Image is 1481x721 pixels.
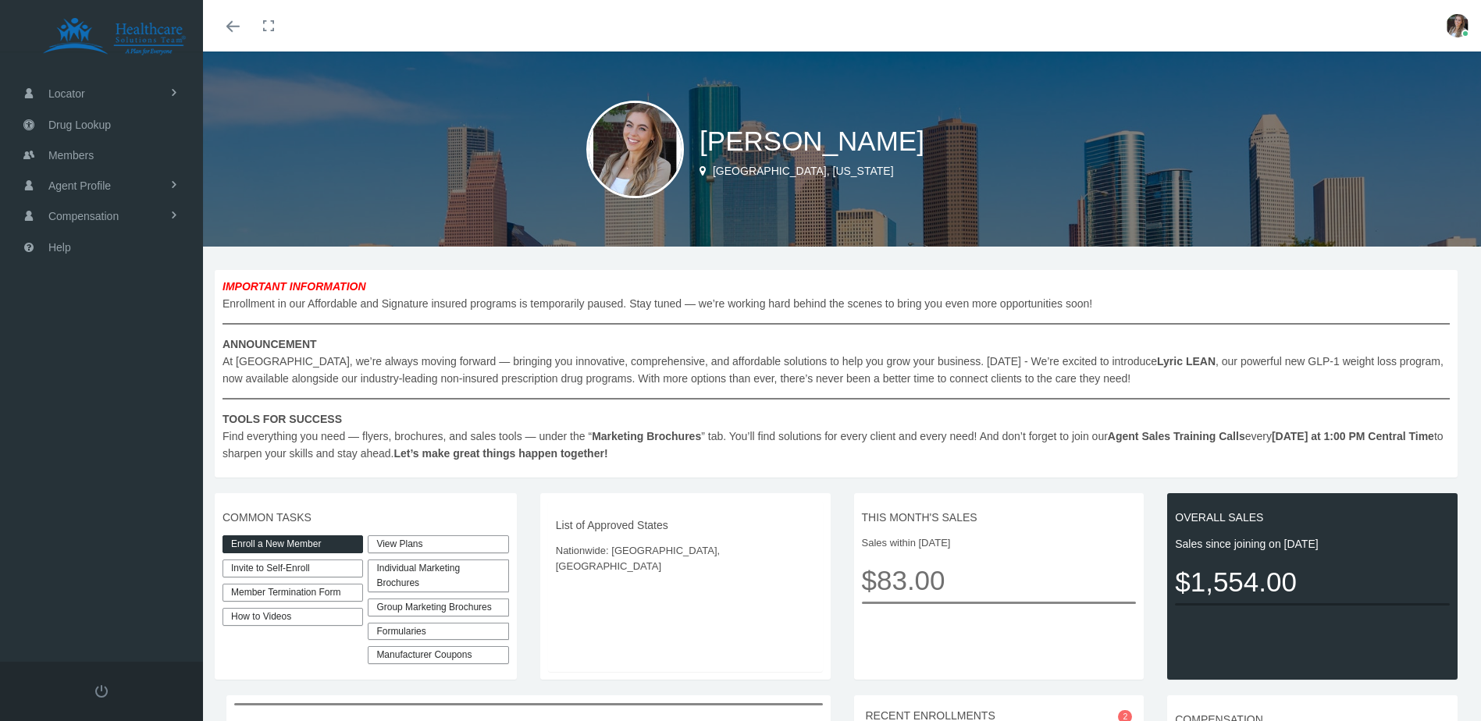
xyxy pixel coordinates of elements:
img: S_Profile_Picture_14122.JPG [1446,14,1469,37]
span: Locator [48,79,85,108]
a: Invite to Self-Enroll [223,559,363,577]
span: Sales within [DATE] [862,535,1137,551]
span: COMMON TASKS [223,509,509,526]
span: Compensation [48,201,119,231]
span: [GEOGRAPHIC_DATA], [US_STATE] [713,165,894,177]
b: Agent Sales Training Calls [1108,430,1245,442]
b: [DATE] at 1:00 PM Central Time [1272,430,1434,442]
a: View Plans [368,535,508,553]
span: OVERALL SALES [1175,509,1450,526]
span: Drug Lookup [48,110,111,140]
a: Manufacturer Coupons [368,646,508,664]
span: Help [48,233,71,262]
a: Member Termination Form [223,584,363,602]
b: ANNOUNCEMENT [223,338,317,350]
span: List of Approved States [556,517,815,534]
div: Individual Marketing Brochures [368,559,508,592]
b: Lyric LEAN [1157,355,1216,368]
span: Sales since joining on [DATE] [1175,535,1450,552]
span: Enrollment in our Affordable and Signature insured programs is temporarily paused. Stay tuned — w... [223,278,1450,462]
span: Nationwide: [GEOGRAPHIC_DATA], [GEOGRAPHIC_DATA] [556,543,815,575]
div: Formularies [368,623,508,641]
div: Group Marketing Brochures [368,598,508,616]
span: THIS MONTH'S SALES [862,509,1137,526]
a: Enroll a New Member [223,535,363,553]
b: TOOLS FOR SUCCESS [223,413,342,425]
b: Marketing Brochures [592,430,701,442]
img: S_Profile_Picture_14122.JPG [586,101,684,198]
img: HEALTHCARE SOLUTIONS TEAM, LLC [20,17,208,56]
span: Agent Profile [48,171,111,201]
b: Let’s make great things happen together! [393,447,607,460]
span: $1,554.00 [1175,560,1450,603]
span: $83.00 [862,559,1137,602]
span: Members [48,140,94,170]
a: How to Videos [223,608,363,626]
span: [PERSON_NAME] [700,126,924,156]
b: IMPORTANT INFORMATION [223,280,366,293]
